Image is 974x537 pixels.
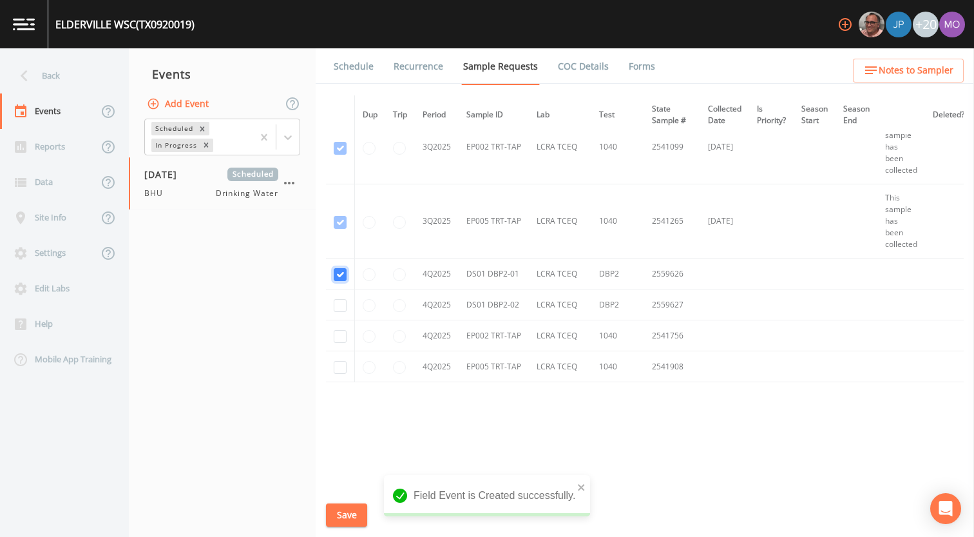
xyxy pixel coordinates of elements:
th: Lab [529,95,591,135]
th: Period [415,95,459,135]
span: Notes to Sampler [879,63,953,79]
td: 1040 [591,184,644,259]
td: 1040 [591,320,644,351]
td: 2541265 [644,184,700,259]
td: EP002 TRT-TAP [459,110,529,184]
div: Field Event is Created successfully. [384,475,590,516]
img: 41241ef155101aa6d92a04480b0d0000 [886,12,912,37]
button: Save [326,503,367,527]
a: Recurrence [392,48,445,84]
td: EP005 TRT-TAP [459,351,529,382]
th: Trip [385,95,415,135]
span: Drinking Water [216,188,278,199]
td: 4Q2025 [415,259,459,289]
td: 1040 [591,110,644,184]
td: [DATE] [700,110,749,184]
div: In Progress [151,139,199,152]
div: Events [129,58,316,90]
a: COC Details [556,48,611,84]
span: Scheduled [227,168,278,181]
td: LCRA TCEQ [529,320,591,351]
button: Notes to Sampler [853,59,964,83]
div: Remove Scheduled [195,122,209,135]
a: Sample Requests [461,48,540,85]
img: logo [13,18,35,30]
td: LCRA TCEQ [529,289,591,320]
a: Forms [627,48,657,84]
th: Sample ID [459,95,529,135]
td: DBP2 [591,259,644,289]
th: Is Priority? [749,95,794,135]
th: Deleted? [925,95,972,135]
td: This sample has been collected [877,110,925,184]
td: 2559627 [644,289,700,320]
a: [DATE]ScheduledBHUDrinking Water [129,157,316,210]
th: Dup [355,95,386,135]
span: BHU [144,188,171,199]
td: 2541908 [644,351,700,382]
div: ELDERVILLE WSC (TX0920019) [55,17,195,32]
td: [DATE] [700,184,749,259]
td: 4Q2025 [415,289,459,320]
div: Open Intercom Messenger [930,493,961,524]
button: Add Event [144,92,214,116]
div: +20 [913,12,939,37]
th: Collected Date [700,95,749,135]
td: DS01 DBP2-02 [459,289,529,320]
div: Remove In Progress [199,139,213,152]
td: 2541756 [644,320,700,351]
td: DBP2 [591,289,644,320]
td: 3Q2025 [415,184,459,259]
td: This sample has been collected [877,184,925,259]
td: 4Q2025 [415,320,459,351]
td: DS01 DBP2-01 [459,259,529,289]
div: Joshua gere Paul [885,12,912,37]
img: e2d790fa78825a4bb76dcb6ab311d44c [859,12,884,37]
td: EP002 TRT-TAP [459,320,529,351]
td: LCRA TCEQ [529,351,591,382]
td: 4Q2025 [415,351,459,382]
td: 1040 [591,351,644,382]
button: close [577,479,586,494]
td: 2541099 [644,110,700,184]
th: Test [591,95,644,135]
th: Season Start [794,95,836,135]
span: [DATE] [144,168,186,181]
td: 3Q2025 [415,110,459,184]
th: Season End [836,95,877,135]
img: 4e251478aba98ce068fb7eae8f78b90c [939,12,965,37]
div: Scheduled [151,122,195,135]
a: Schedule [332,48,376,84]
div: Mike Franklin [858,12,885,37]
td: EP005 TRT-TAP [459,184,529,259]
td: LCRA TCEQ [529,110,591,184]
th: State Sample # [644,95,700,135]
td: 2559626 [644,259,700,289]
td: LCRA TCEQ [529,184,591,259]
td: LCRA TCEQ [529,259,591,289]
